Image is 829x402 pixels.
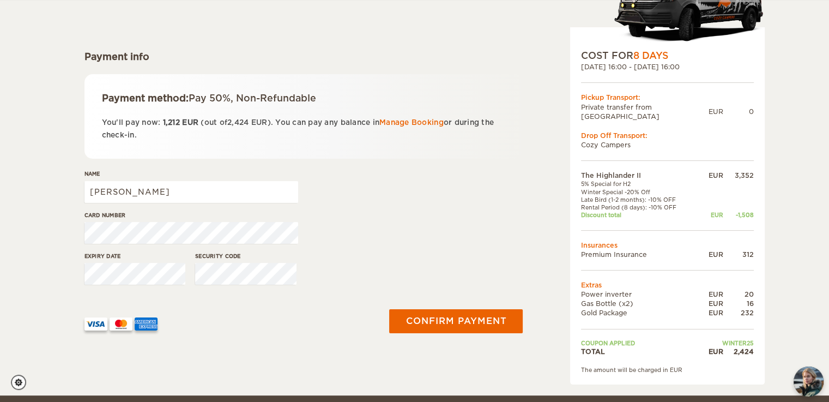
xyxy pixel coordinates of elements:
span: 8 Days [633,50,668,61]
td: Coupon applied [581,339,698,347]
td: Premium Insurance [581,250,698,259]
td: Insurances [581,241,754,250]
div: EUR [698,308,723,317]
td: TOTAL [581,347,698,356]
img: mastercard [110,317,132,331]
div: 20 [723,290,754,299]
td: Gold Package [581,308,698,317]
div: 0 [723,107,754,116]
div: 16 [723,299,754,308]
div: Pickup Transport: [581,93,754,102]
td: 5% Special for H2 [581,180,698,188]
span: 2,424 [227,118,249,127]
label: Card number [84,211,298,219]
div: 312 [723,250,754,259]
div: EUR [709,107,723,116]
td: Extras [581,280,754,290]
button: chat-button [794,367,824,397]
img: VISA [84,317,107,331]
div: The amount will be charged in EUR [581,366,754,374]
button: Confirm payment [389,309,523,333]
div: COST FOR [581,49,754,62]
div: 3,352 [723,171,754,180]
td: Cozy Campers [581,140,754,149]
span: Pay 50%, Non-Refundable [189,93,316,104]
div: EUR [698,299,723,308]
td: Discount total [581,211,698,219]
div: EUR [698,347,723,356]
td: Winter Special -20% Off [581,188,698,196]
td: Late Bird (1-2 months): -10% OFF [581,196,698,203]
div: EUR [698,211,723,219]
img: AMEX [135,317,158,331]
span: EUR [251,118,268,127]
div: 2,424 [723,347,754,356]
label: Expiry date [84,252,186,260]
div: 232 [723,308,754,317]
label: Security code [195,252,296,260]
img: Freyja at Cozy Campers [794,367,824,397]
div: Payment info [84,50,523,63]
td: WINTER25 [698,339,754,347]
span: 1,212 [163,118,180,127]
a: Manage Booking [379,118,444,127]
td: Rental Period (8 days): -10% OFF [581,203,698,211]
div: Drop Off Transport: [581,131,754,140]
td: Private transfer from [GEOGRAPHIC_DATA] [581,103,709,121]
td: The Highlander II [581,171,698,180]
div: EUR [698,171,723,180]
span: EUR [182,118,198,127]
label: Name [84,170,298,178]
div: EUR [698,290,723,299]
p: You'll pay now: (out of ). You can pay any balance in or during the check-in. [102,116,506,142]
td: Power inverter [581,290,698,299]
div: [DATE] 16:00 - [DATE] 16:00 [581,62,754,71]
a: Cookie settings [11,375,33,390]
div: EUR [698,250,723,259]
div: -1,508 [723,211,754,219]
td: Gas Bottle (x2) [581,299,698,308]
div: Payment method: [102,92,506,105]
